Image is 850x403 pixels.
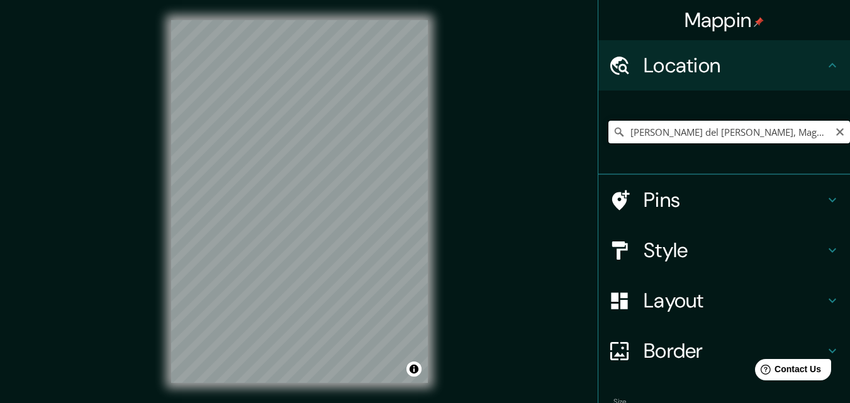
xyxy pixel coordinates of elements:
[598,175,850,225] div: Pins
[738,354,836,389] iframe: Help widget launcher
[754,17,764,27] img: pin-icon.png
[598,326,850,376] div: Border
[598,225,850,275] div: Style
[608,121,850,143] input: Pick your city or area
[644,338,825,363] h4: Border
[406,362,422,377] button: Toggle attribution
[835,125,845,137] button: Clear
[171,20,428,383] canvas: Map
[644,187,825,213] h4: Pins
[644,288,825,313] h4: Layout
[598,40,850,91] div: Location
[644,238,825,263] h4: Style
[644,53,825,78] h4: Location
[685,8,764,33] h4: Mappin
[598,275,850,326] div: Layout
